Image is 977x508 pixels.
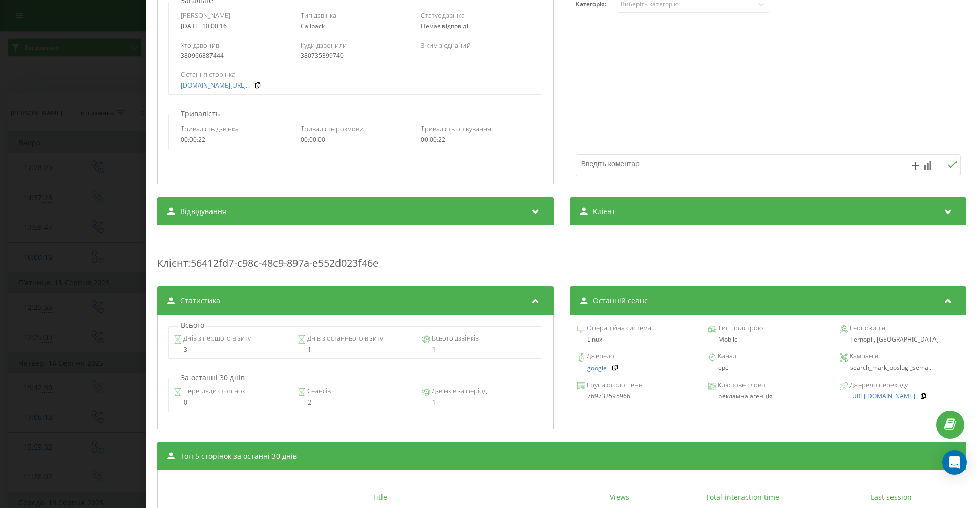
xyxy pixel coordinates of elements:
span: Статус дзвінка [421,11,465,20]
span: Днів з першого візиту [182,333,251,344]
span: Канал [716,351,736,362]
p: За останні 30 днів [178,373,247,383]
span: Тип дзвінка [301,11,337,20]
div: 0 [174,399,289,406]
span: Тривалість розмови [301,124,364,133]
div: 3 [174,346,289,353]
div: 00:00:22 [181,136,290,143]
span: Топ 5 сторінок за останні 30 днів [180,451,297,461]
span: Тривалість очікування [421,124,491,133]
span: Днів з останнього візиту [306,333,383,344]
span: Операційна система [585,323,651,333]
a: google [587,365,607,372]
div: 2 [298,399,413,406]
span: Перегляди сторінок [182,386,245,396]
a: [DOMAIN_NAME][URL].. [181,82,249,89]
div: 1 [422,346,538,353]
div: Open Intercom Messenger [942,450,967,475]
span: Куди дзвонили [301,40,347,50]
h4: Категорія : [576,1,617,8]
div: 769732595966 [577,393,696,400]
div: 380735399740 [301,52,410,59]
span: Статистика [180,295,220,306]
span: Всього дзвінків [430,333,479,344]
span: Остання сторінка [181,70,236,79]
span: Клієнт [157,256,188,270]
div: 00:00:22 [421,136,530,143]
span: Callback [301,22,325,30]
span: Джерело переходу [848,380,908,390]
div: - [421,52,530,59]
div: Mobile [708,336,827,343]
span: search_mark_poslugi_sema... [850,363,933,372]
span: Сеансів [306,386,331,396]
p: Тривалість [178,109,222,119]
div: 380966887444 [181,52,290,59]
span: Кампанія [848,351,878,362]
div: cpc [708,364,827,371]
span: Геопозиція [848,323,885,333]
span: Останній сеанс [593,295,648,306]
span: Ключове слово [716,380,766,390]
span: Тривалість дзвінка [181,124,239,133]
div: 00:00:00 [301,136,410,143]
p: Всього [178,320,207,330]
a: [URL][DOMAIN_NAME] [850,393,915,400]
span: Група оголошень [585,380,642,390]
div: [DATE] 10:00:16 [181,23,290,30]
span: Тип пристрою [716,323,763,333]
span: Відвідування [180,206,226,217]
div: 1 [298,346,413,353]
div: : 56412fd7-c98c-48c9-897a-e552d023f46e [157,236,966,276]
span: З ким з'єднаний [421,40,471,50]
div: Ternopil, [GEOGRAPHIC_DATA] [840,336,959,343]
div: рекламна агенція [708,393,827,400]
span: [PERSON_NAME] [181,11,230,20]
div: 1 [422,399,538,406]
span: Немає відповіді [421,22,468,30]
div: Linux [577,336,696,343]
span: Дзвінків за період [430,386,487,396]
span: Хто дзвонив [181,40,219,50]
span: Джерело [585,351,614,362]
span: Клієнт [593,206,615,217]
